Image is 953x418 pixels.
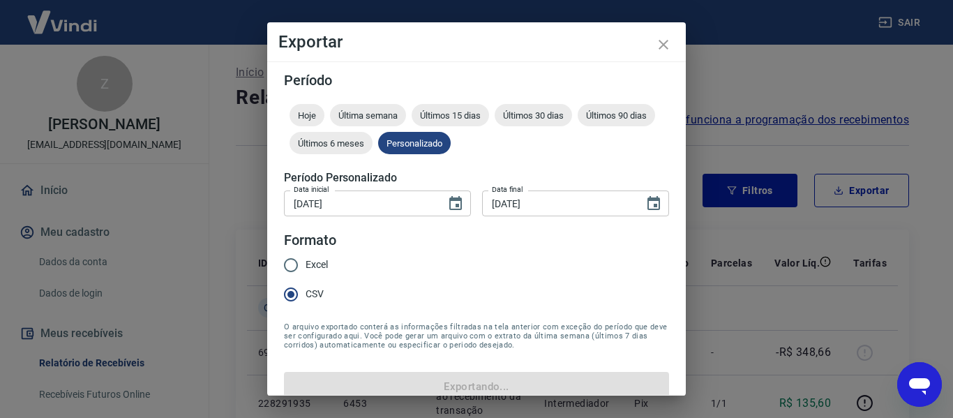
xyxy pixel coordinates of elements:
[578,110,655,121] span: Últimos 90 dias
[442,190,470,218] button: Choose date, selected date is 16 de set de 2025
[897,362,942,407] iframe: Botão para abrir a janela de mensagens
[330,104,406,126] div: Última semana
[290,138,373,149] span: Últimos 6 meses
[482,191,634,216] input: DD/MM/YYYY
[290,132,373,154] div: Últimos 6 meses
[495,110,572,121] span: Últimos 30 dias
[290,104,324,126] div: Hoje
[306,257,328,272] span: Excel
[330,110,406,121] span: Última semana
[284,191,436,216] input: DD/MM/YYYY
[294,184,329,195] label: Data inicial
[495,104,572,126] div: Últimos 30 dias
[378,132,451,154] div: Personalizado
[278,33,675,50] h4: Exportar
[492,184,523,195] label: Data final
[647,28,680,61] button: close
[284,322,669,350] span: O arquivo exportado conterá as informações filtradas na tela anterior com exceção do período que ...
[284,230,336,251] legend: Formato
[412,110,489,121] span: Últimos 15 dias
[412,104,489,126] div: Últimos 15 dias
[284,171,669,185] h5: Período Personalizado
[306,287,324,301] span: CSV
[284,73,669,87] h5: Período
[290,110,324,121] span: Hoje
[640,190,668,218] button: Choose date, selected date is 18 de set de 2025
[578,104,655,126] div: Últimos 90 dias
[378,138,451,149] span: Personalizado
